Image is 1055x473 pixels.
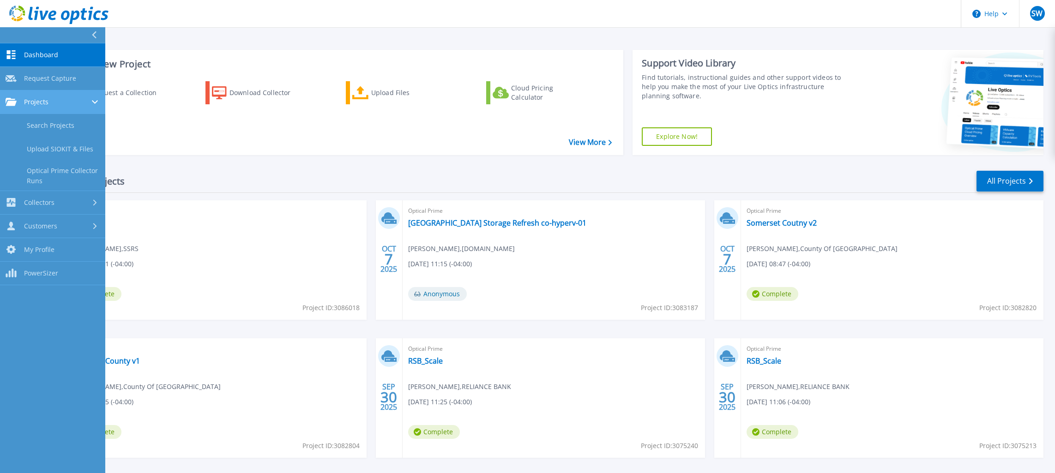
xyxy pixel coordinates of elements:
[92,84,166,102] div: Request a Collection
[24,222,57,230] span: Customers
[718,242,736,276] div: OCT 2025
[642,57,853,69] div: Support Video Library
[408,218,586,228] a: [GEOGRAPHIC_DATA] Storage Refresh co-hyperv-01
[641,303,698,313] span: Project ID: 3083187
[1031,10,1043,17] span: SW
[408,425,460,439] span: Complete
[408,206,699,216] span: Optical Prime
[979,441,1037,451] span: Project ID: 3075213
[642,127,712,146] a: Explore Now!
[205,81,308,104] a: Download Collector
[719,393,735,401] span: 30
[24,98,48,106] span: Projects
[747,344,1038,354] span: Optical Prime
[66,81,169,104] a: Request a Collection
[70,382,221,392] span: [PERSON_NAME] , County Of [GEOGRAPHIC_DATA]
[747,356,781,365] a: RSB_Scale
[66,59,611,69] h3: Start a New Project
[718,380,736,414] div: SEP 2025
[511,84,585,102] div: Cloud Pricing Calculator
[642,73,853,101] div: Find tutorials, instructional guides and other support videos to help you make the most of your L...
[24,51,58,59] span: Dashboard
[24,245,54,254] span: My Profile
[385,255,393,263] span: 7
[70,344,361,354] span: Optical Prime
[569,138,612,147] a: View More
[408,344,699,354] span: Optical Prime
[371,84,445,102] div: Upload Files
[747,218,817,228] a: Somerset Coutny v2
[380,393,397,401] span: 30
[747,425,798,439] span: Complete
[747,244,898,254] span: [PERSON_NAME] , County Of [GEOGRAPHIC_DATA]
[346,81,449,104] a: Upload Files
[747,397,810,407] span: [DATE] 11:06 (-04:00)
[747,287,798,301] span: Complete
[302,303,360,313] span: Project ID: 3086018
[408,356,443,365] a: RSB_Scale
[408,382,511,392] span: [PERSON_NAME] , RELIANCE BANK
[24,198,54,207] span: Collectors
[380,242,398,276] div: OCT 2025
[486,81,589,104] a: Cloud Pricing Calculator
[641,441,698,451] span: Project ID: 3075240
[24,74,76,83] span: Request Capture
[747,382,850,392] span: [PERSON_NAME] , RELIANCE BANK
[747,259,810,269] span: [DATE] 08:47 (-04:00)
[979,303,1037,313] span: Project ID: 3082820
[723,255,731,263] span: 7
[229,84,303,102] div: Download Collector
[24,269,58,277] span: PowerSizer
[408,244,515,254] span: [PERSON_NAME] , [DOMAIN_NAME]
[977,171,1043,192] a: All Projects
[408,287,467,301] span: Anonymous
[70,206,361,216] span: Optical Prime
[302,441,360,451] span: Project ID: 3082804
[408,259,472,269] span: [DATE] 11:15 (-04:00)
[380,380,398,414] div: SEP 2025
[408,397,472,407] span: [DATE] 11:25 (-04:00)
[747,206,1038,216] span: Optical Prime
